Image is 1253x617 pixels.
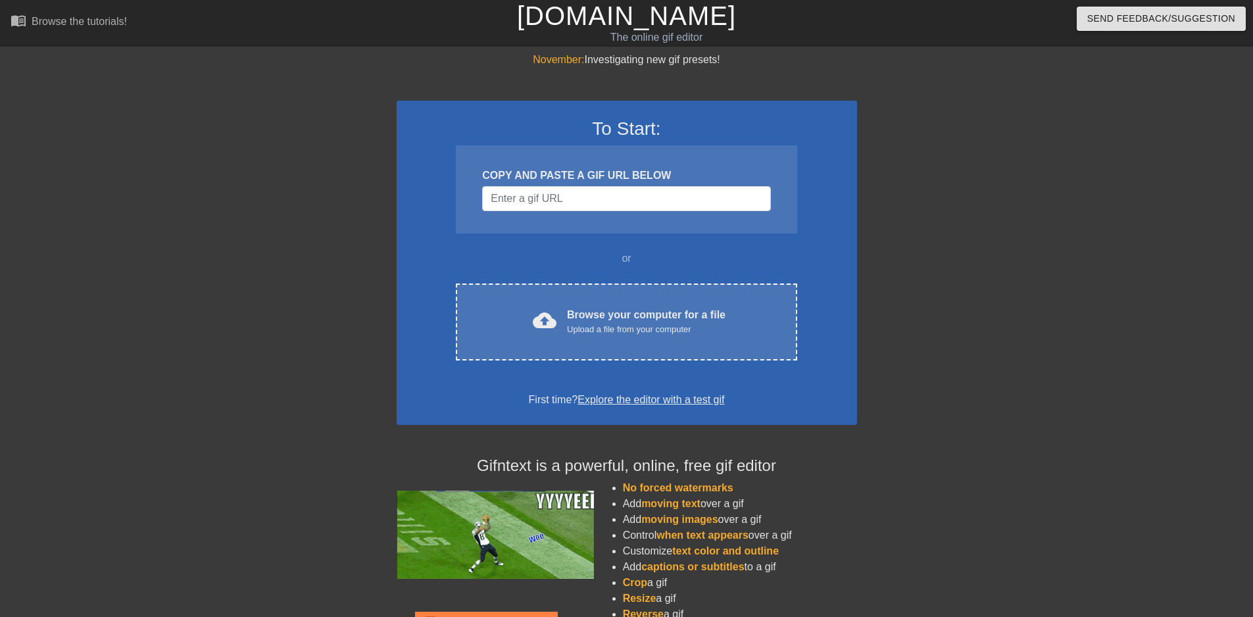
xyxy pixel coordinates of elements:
[482,168,770,184] div: COPY AND PASTE A GIF URL BELOW
[11,12,26,28] span: menu_book
[431,251,823,266] div: or
[641,498,700,509] span: moving text
[414,118,840,140] h3: To Start:
[641,561,744,572] span: captions or subtitles
[623,593,656,604] span: Resize
[623,496,857,512] li: Add over a gif
[533,54,584,65] span: November:
[1077,7,1246,31] button: Send Feedback/Suggestion
[397,52,857,68] div: Investigating new gif presets!
[567,307,725,336] div: Browse your computer for a file
[1087,11,1235,27] span: Send Feedback/Suggestion
[32,16,127,27] div: Browse the tutorials!
[623,591,857,606] li: a gif
[397,457,857,476] h4: Gifntext is a powerful, online, free gif editor
[623,528,857,543] li: Control over a gif
[414,392,840,408] div: First time?
[424,30,889,45] div: The online gif editor
[623,559,857,575] li: Add to a gif
[567,323,725,336] div: Upload a file from your computer
[397,491,594,579] img: football_small.gif
[517,1,736,30] a: [DOMAIN_NAME]
[482,186,770,211] input: Username
[533,308,556,332] span: cloud_upload
[656,530,749,541] span: when text appears
[11,12,127,33] a: Browse the tutorials!
[623,543,857,559] li: Customize
[623,512,857,528] li: Add over a gif
[577,394,724,405] a: Explore the editor with a test gif
[623,575,857,591] li: a gif
[623,482,733,493] span: No forced watermarks
[623,577,647,588] span: Crop
[641,514,718,525] span: moving images
[672,545,779,556] span: text color and outline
